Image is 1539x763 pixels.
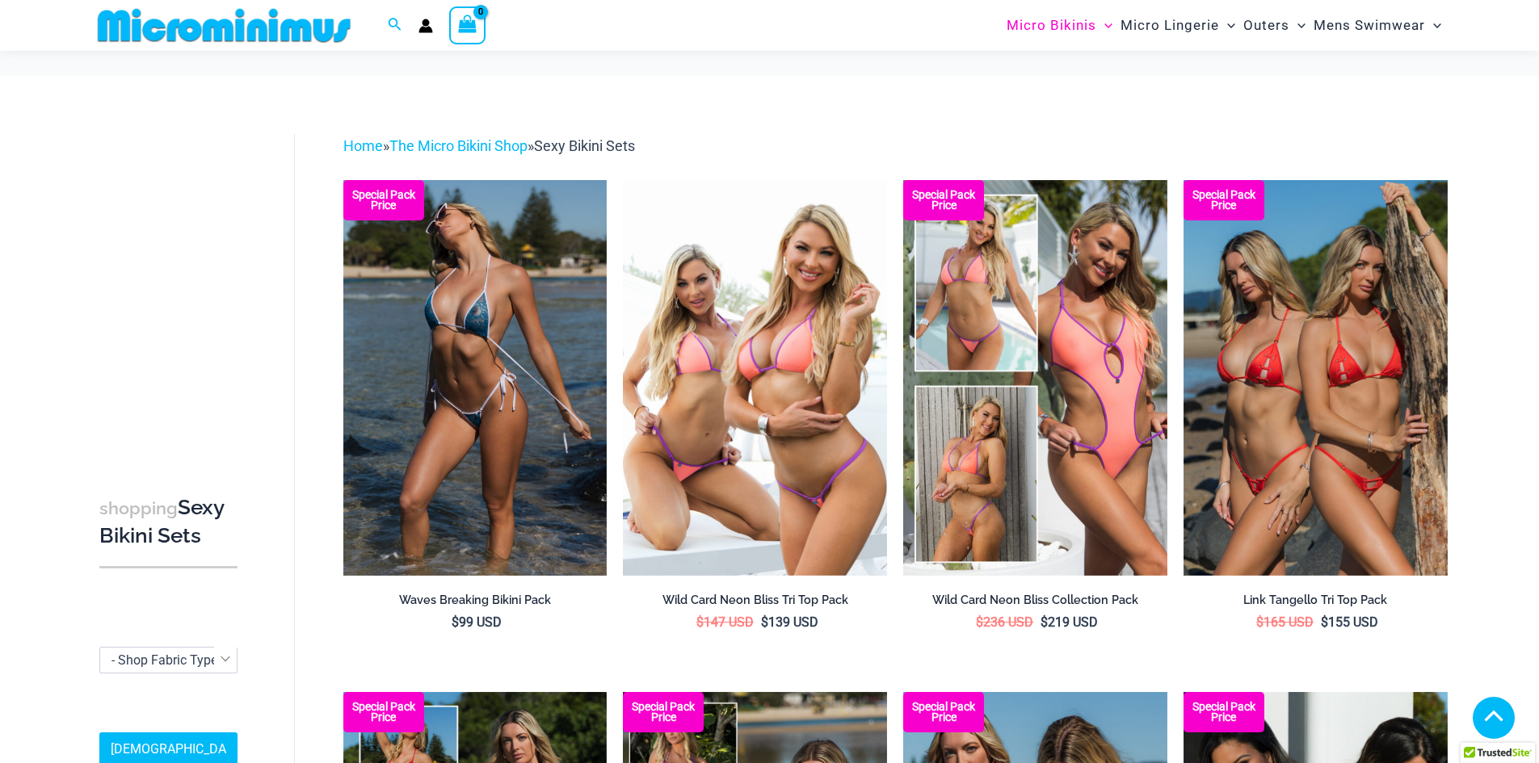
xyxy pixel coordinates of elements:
span: Outers [1243,5,1289,46]
span: $ [761,614,768,630]
a: Home [343,137,383,154]
a: Wild Card Neon Bliss Tri Top Pack [623,593,887,614]
img: MM SHOP LOGO FLAT [91,7,357,44]
span: Sexy Bikini Sets [534,137,635,154]
img: Waves Breaking Ocean 312 Top 456 Bottom 08 [343,180,608,576]
span: Menu Toggle [1289,5,1306,46]
span: $ [452,614,459,630]
span: shopping [99,498,178,518]
span: Menu Toggle [1219,5,1235,46]
a: Wild Card Neon Bliss Collection Pack [903,593,1167,614]
span: $ [1321,614,1328,630]
b: Special Pack Price [1184,702,1264,723]
b: Special Pack Price [903,190,984,211]
a: OutersMenu ToggleMenu Toggle [1239,5,1310,46]
img: Bikini Pack [1184,180,1448,576]
span: $ [976,614,983,630]
a: Collection Pack (7) Collection Pack B (1)Collection Pack B (1) [903,180,1167,576]
bdi: 236 USD [976,614,1033,630]
iframe: TrustedSite Certified [99,121,245,444]
bdi: 139 USD [761,614,818,630]
a: Link Tangello Tri Top Pack [1184,593,1448,614]
h2: Waves Breaking Bikini Pack [343,593,608,608]
span: Micro Bikinis [1007,5,1096,46]
a: Waves Breaking Ocean 312 Top 456 Bottom 08 Waves Breaking Ocean 312 Top 456 Bottom 04Waves Breaki... [343,180,608,576]
span: Menu Toggle [1096,5,1112,46]
a: Bikini Pack Bikini Pack BBikini Pack B [1184,180,1448,576]
a: Micro BikinisMenu ToggleMenu Toggle [1003,5,1116,46]
a: Mens SwimwearMenu ToggleMenu Toggle [1310,5,1445,46]
span: » » [343,137,635,154]
h2: Wild Card Neon Bliss Collection Pack [903,593,1167,608]
img: Collection Pack (7) [903,180,1167,576]
span: Menu Toggle [1425,5,1441,46]
b: Special Pack Price [1184,190,1264,211]
img: Wild Card Neon Bliss Tri Top Pack [623,180,887,576]
b: Special Pack Price [343,190,424,211]
b: Special Pack Price [903,702,984,723]
a: The Micro Bikini Shop [389,137,528,154]
span: $ [1041,614,1048,630]
a: View Shopping Cart, empty [449,6,486,44]
span: $ [696,614,704,630]
h2: Wild Card Neon Bliss Tri Top Pack [623,593,887,608]
bdi: 219 USD [1041,614,1098,630]
bdi: 165 USD [1256,614,1314,630]
span: Micro Lingerie [1121,5,1219,46]
span: - Shop Fabric Type [100,648,237,673]
a: Waves Breaking Bikini Pack [343,593,608,614]
span: - Shop Fabric Type [99,647,238,673]
nav: Site Navigation [1000,2,1449,48]
bdi: 99 USD [452,614,502,630]
bdi: 147 USD [696,614,754,630]
a: Account icon link [418,19,433,33]
a: Micro LingerieMenu ToggleMenu Toggle [1116,5,1239,46]
span: - Shop Fabric Type [111,652,217,668]
b: Special Pack Price [343,702,424,723]
h3: Sexy Bikini Sets [99,494,238,550]
h2: Link Tangello Tri Top Pack [1184,593,1448,608]
a: Wild Card Neon Bliss Tri Top PackWild Card Neon Bliss Tri Top Pack BWild Card Neon Bliss Tri Top ... [623,180,887,576]
span: $ [1256,614,1264,630]
bdi: 155 USD [1321,614,1378,630]
a: Search icon link [388,15,402,36]
span: Mens Swimwear [1314,5,1425,46]
b: Special Pack Price [623,702,704,723]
